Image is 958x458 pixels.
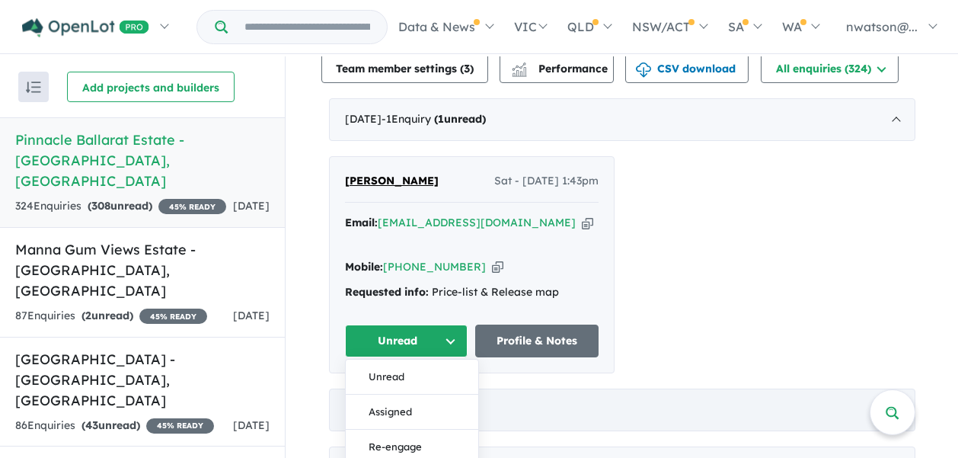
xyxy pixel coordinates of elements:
[139,309,207,324] span: 45 % READY
[345,283,599,302] div: Price-list & Release map
[345,216,378,229] strong: Email:
[438,112,444,126] span: 1
[346,360,478,395] button: Unread
[345,172,439,191] a: [PERSON_NAME]
[514,62,608,75] span: Performance
[345,325,468,357] button: Unread
[345,285,429,299] strong: Requested info:
[345,174,439,187] span: [PERSON_NAME]
[475,325,599,357] a: Profile & Notes
[846,19,918,34] span: nwatson@...
[636,62,651,78] img: download icon
[329,98,915,141] div: [DATE]
[582,215,593,231] button: Copy
[15,349,270,411] h5: [GEOGRAPHIC_DATA] - [GEOGRAPHIC_DATA] , [GEOGRAPHIC_DATA]
[625,53,749,83] button: CSV download
[22,18,149,37] img: Openlot PRO Logo White
[91,199,110,213] span: 308
[233,418,270,432] span: [DATE]
[88,199,152,213] strong: ( unread)
[346,395,478,430] button: Assigned
[146,418,214,434] span: 45 % READY
[512,62,525,71] img: line-chart.svg
[329,389,915,431] div: [DATE]
[383,260,486,274] a: [PHONE_NUMBER]
[761,53,899,83] button: All enquiries (324)
[378,216,576,229] a: [EMAIL_ADDRESS][DOMAIN_NAME]
[464,62,470,75] span: 3
[494,172,599,191] span: Sat - [DATE] 1:43pm
[15,417,214,435] div: 86 Enquir ies
[231,11,384,43] input: Try estate name, suburb, builder or developer
[233,309,270,322] span: [DATE]
[158,199,226,214] span: 45 % READY
[85,309,91,322] span: 2
[345,260,383,274] strong: Mobile:
[321,53,488,83] button: Team member settings (3)
[15,307,207,325] div: 87 Enquir ies
[233,199,270,213] span: [DATE]
[15,197,226,216] div: 324 Enquir ies
[15,130,270,191] h5: Pinnacle Ballarat Estate - [GEOGRAPHIC_DATA] , [GEOGRAPHIC_DATA]
[81,418,140,432] strong: ( unread)
[15,239,270,301] h5: Manna Gum Views Estate - [GEOGRAPHIC_DATA] , [GEOGRAPHIC_DATA]
[81,309,133,322] strong: ( unread)
[382,112,486,126] span: - 1 Enquir y
[500,53,614,83] button: Performance
[492,259,503,275] button: Copy
[67,72,235,102] button: Add projects and builders
[26,82,41,93] img: sort.svg
[434,112,486,126] strong: ( unread)
[85,418,98,432] span: 43
[512,67,527,77] img: bar-chart.svg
